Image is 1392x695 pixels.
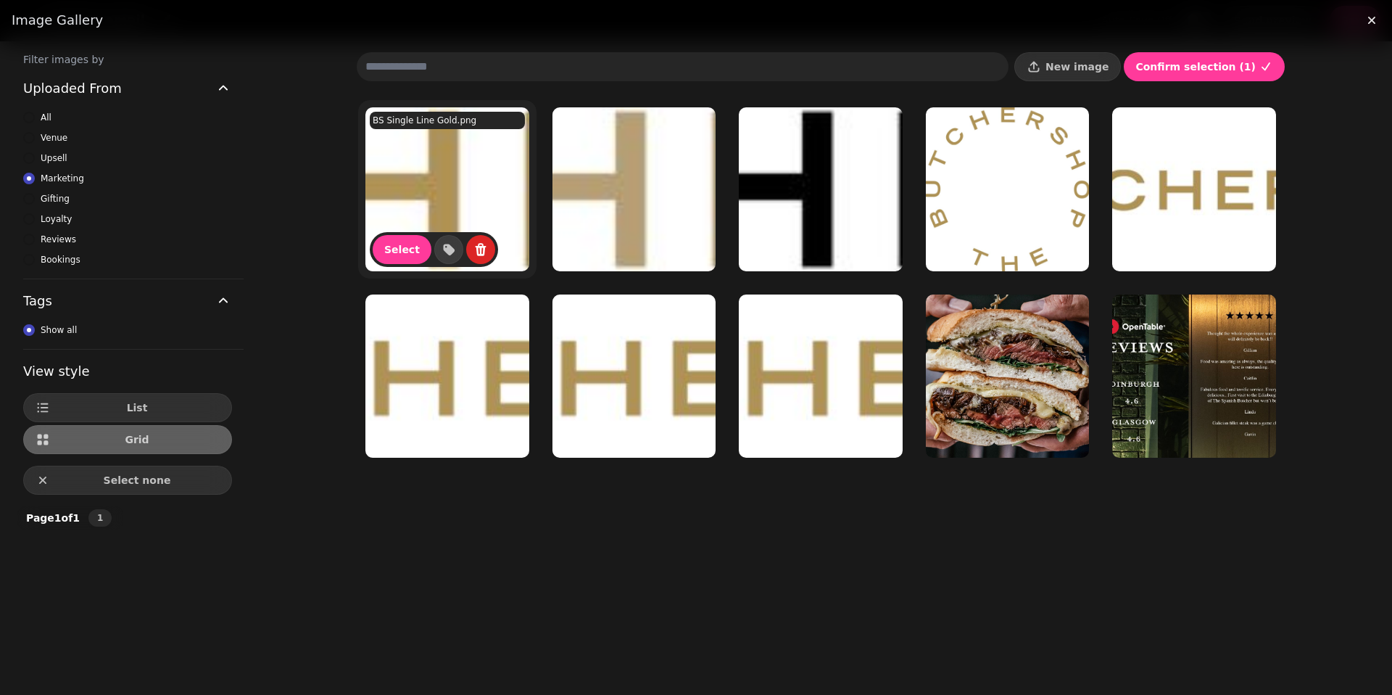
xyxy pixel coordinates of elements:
[41,110,51,125] span: All
[384,244,420,255] span: Select
[466,235,495,264] button: delete
[41,171,84,186] span: Marketing
[54,403,220,413] span: List
[926,107,1090,271] img: BS Roundal Gold.png
[20,511,86,525] p: Page 1 of 1
[1112,107,1276,271] img: BS Single Line Gold (smaller).png
[23,361,232,382] h3: View style
[23,110,232,279] div: Uploaded From
[23,67,232,110] button: Uploaded From
[88,509,112,527] nav: Pagination
[23,425,232,454] button: Grid
[1112,295,1276,458] img: unnamed.jpg
[739,107,903,271] img: BS Single Line Black.png
[41,192,70,206] span: Gifting
[926,295,1090,458] img: BS Lunch SandwIch_.jpg
[1045,62,1109,72] span: New image
[88,509,112,527] button: 1
[54,435,220,445] span: Grid
[739,295,903,458] img: BS Single Line Gold (lft smaller) PNG.png
[1014,52,1121,81] button: New image
[1124,52,1285,81] button: Confirm selection (1)
[365,107,529,271] img: BS Single Line Gold.png
[23,323,232,349] div: Tags
[41,212,72,226] span: Loyalty
[373,115,476,126] p: BS Single Line Gold.png
[94,514,106,522] span: 1
[365,295,529,458] img: BS Single Line Gold (lft smaller) PNG.png
[552,107,716,271] img: Butchershop Logo Files-1.png
[552,295,716,458] img: BS Single Line Gold (lft smaller).png
[54,475,220,485] span: Select none
[373,235,431,264] button: Select
[41,252,80,267] span: Bookings
[1135,62,1256,72] span: Confirm selection ( 1 )
[41,323,77,337] span: Show all
[23,279,232,323] button: Tags
[41,232,76,247] span: Reviews
[12,52,244,67] label: Filter images by
[41,131,67,145] span: Venue
[23,466,232,495] button: Select none
[23,393,232,422] button: List
[41,151,67,165] span: Upsell
[12,12,1380,29] h3: Image gallery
